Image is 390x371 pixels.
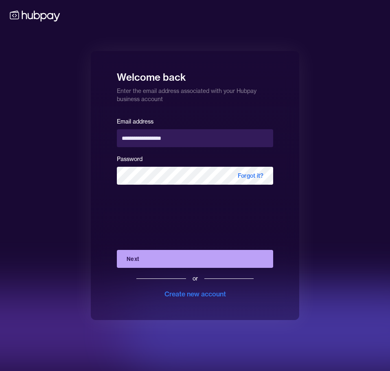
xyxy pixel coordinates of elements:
div: or [193,274,198,283]
h1: Welcome back [117,66,273,84]
span: Forgot it? [228,167,273,185]
button: Next [117,250,273,268]
label: Password [117,155,142,163]
p: Enter the email address associated with your Hubpay business account [117,84,273,103]
div: Create new account [164,289,226,299]
label: Email address [117,118,153,125]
